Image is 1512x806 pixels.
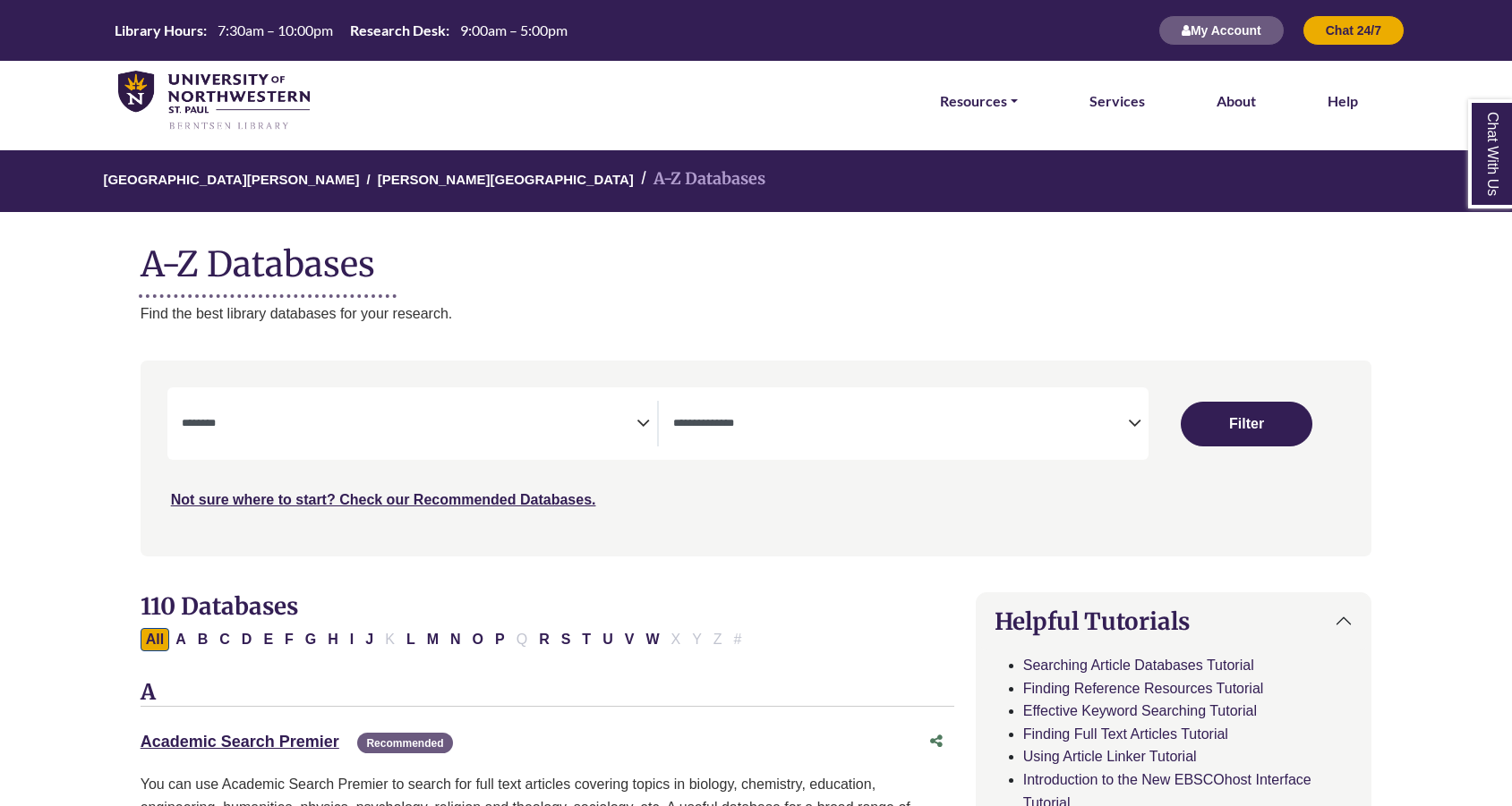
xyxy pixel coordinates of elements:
button: Filter Results F [279,628,299,651]
span: Recommended [357,733,452,753]
button: Filter Results A [170,628,192,651]
button: Filter Results G [300,628,321,651]
button: Filter Results D [236,628,258,651]
button: Filter Results L [401,628,421,651]
a: Finding Full Text Articles Tutorial [1023,726,1228,742]
button: Submit for Search Results [1181,402,1311,446]
a: Not sure where to start? Check our Recommended Databases. [171,492,596,507]
button: Chat 24/7 [1303,15,1405,46]
a: Resources [940,89,1018,113]
span: 7:30am – 10:00pm [218,21,333,38]
button: Filter Results E [258,628,278,651]
h1: A-Z Databases [141,230,1372,284]
button: Filter Results S [556,628,577,651]
nav: Search filters [141,361,1372,556]
nav: breadcrumb [141,150,1372,212]
button: Helpful Tutorials [977,593,1371,649]
a: My Account [1158,22,1285,38]
button: Share this database [918,725,954,759]
button: Filter Results B [192,628,214,651]
a: Searching Article Databases Tutorial [1023,658,1254,673]
a: [PERSON_NAME][GEOGRAPHIC_DATA] [378,169,634,187]
th: Library Hours: [107,21,208,39]
button: Filter Results J [360,628,379,651]
textarea: Search [673,418,1128,432]
a: Academic Search Premier [141,733,339,751]
button: Filter Results R [534,628,555,651]
a: Services [1089,89,1145,113]
button: Filter Results P [490,628,510,651]
span: 9:00am – 5:00pm [460,21,568,38]
a: Chat 24/7 [1303,22,1405,38]
a: [GEOGRAPHIC_DATA][PERSON_NAME] [103,169,359,187]
button: Filter Results H [322,628,344,651]
a: Effective Keyword Searching Tutorial [1023,703,1257,718]
button: Filter Results O [467,628,489,651]
button: Filter Results I [345,628,359,651]
button: Filter Results U [597,628,619,651]
div: Alpha-list to filter by first letter of database name [141,631,749,646]
table: Hours Today [107,21,575,38]
a: Hours Today [107,21,575,41]
h3: A [141,680,954,707]
li: A-Z Databases [634,166,765,192]
textarea: Search [182,418,636,432]
button: All [141,628,169,651]
img: library_home [118,71,310,132]
button: Filter Results M [422,628,444,651]
a: Finding Reference Resources Tutorial [1023,681,1264,696]
th: Research Desk: [343,21,450,39]
button: Filter Results V [619,628,640,651]
a: Using Article Linker Tutorial [1023,749,1197,764]
p: Find the best library databases for your research. [141,302,1372,326]
span: 110 Databases [141,591,298,621]
button: My Account [1158,15,1285,46]
a: Help [1328,89,1358,113]
button: Filter Results C [214,628,235,651]
button: Filter Results W [640,628,664,651]
button: Filter Results T [577,628,596,651]
a: About [1217,89,1256,113]
button: Filter Results N [445,628,466,651]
